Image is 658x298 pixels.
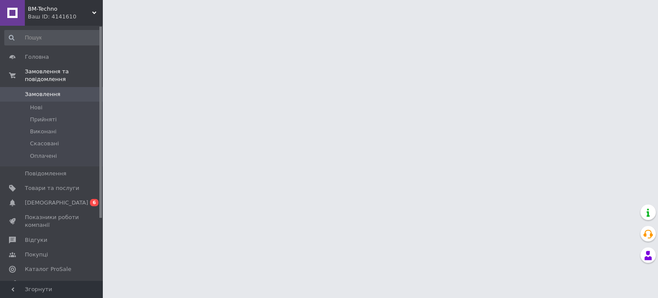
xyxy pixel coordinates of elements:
span: Головна [25,53,49,61]
span: Покупці [25,251,48,259]
span: Нові [30,104,42,111]
div: Ваш ID: 4141610 [28,13,103,21]
span: Замовлення та повідомлення [25,68,103,83]
span: Аналітика [25,280,54,288]
span: Замовлення [25,90,60,98]
span: BM-Techno [28,5,92,13]
span: Оплачені [30,152,57,160]
span: 6 [90,199,99,206]
span: Виконані [30,128,57,135]
span: Скасовані [30,140,59,147]
span: Каталог ProSale [25,265,71,273]
input: Пошук [4,30,101,45]
span: [DEMOGRAPHIC_DATA] [25,199,88,207]
span: Відгуки [25,236,47,244]
span: Товари та послуги [25,184,79,192]
span: Повідомлення [25,170,66,178]
span: Показники роботи компанії [25,214,79,229]
span: Прийняті [30,116,57,123]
